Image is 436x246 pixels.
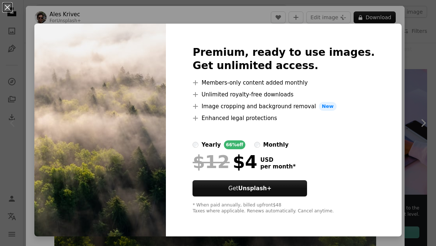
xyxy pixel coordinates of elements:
[193,102,375,111] li: Image cropping and background removal
[319,102,337,111] span: New
[260,163,296,170] span: per month *
[34,24,166,236] img: premium_photo-1669613233573-4911a0a81c63
[224,140,246,149] div: 66% off
[254,142,260,148] input: monthly
[193,46,375,72] h2: Premium, ready to use images. Get unlimited access.
[193,114,375,123] li: Enhanced legal protections
[238,185,272,192] strong: Unsplash+
[201,140,221,149] div: yearly
[193,202,375,214] div: * When paid annually, billed upfront $48 Taxes where applicable. Renews automatically. Cancel any...
[193,152,257,171] div: $4
[193,90,375,99] li: Unlimited royalty-free downloads
[193,152,229,171] span: $12
[263,140,289,149] div: monthly
[193,78,375,87] li: Members-only content added monthly
[193,180,307,197] button: GetUnsplash+
[260,157,296,163] span: USD
[193,142,198,148] input: yearly66%off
